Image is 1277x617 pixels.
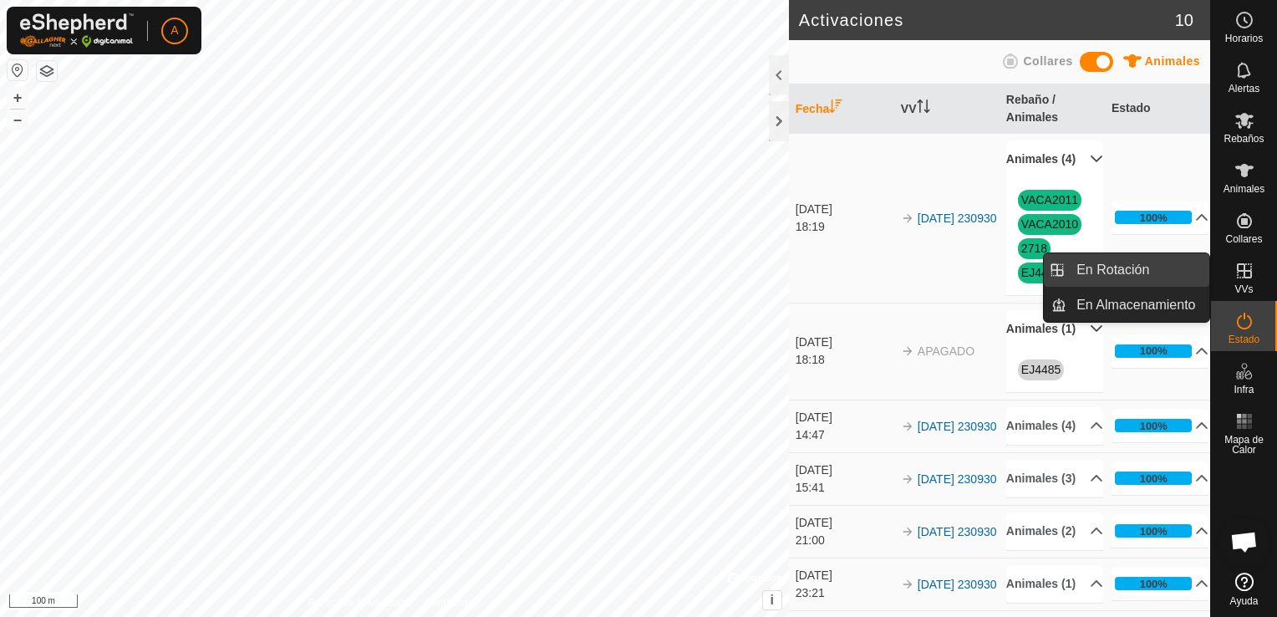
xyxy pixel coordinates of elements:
[1006,140,1103,178] p-accordion-header: Animales (4)
[1006,310,1103,348] p-accordion-header: Animales (1)
[1112,461,1209,495] p-accordion-header: 100%
[1021,363,1061,376] a: EJ4485
[1066,253,1209,287] a: En Rotación
[796,218,893,236] div: 18:19
[1006,178,1103,295] p-accordion-content: Animales (4)
[1066,288,1209,322] a: En Almacenamiento
[308,595,404,610] a: Política de Privacidad
[1229,84,1259,94] span: Alertas
[1112,201,1209,234] p-accordion-header: 100%
[1224,134,1264,144] span: Rebaños
[1140,471,1168,487] div: 100%
[1229,334,1259,344] span: Estado
[1225,33,1263,43] span: Horarios
[796,532,893,549] div: 21:00
[799,10,1175,30] h2: Activaciones
[1140,210,1168,226] div: 100%
[796,351,893,369] div: 18:18
[901,212,914,225] img: arrow
[8,88,28,108] button: +
[1112,334,1209,368] p-accordion-header: 100%
[796,584,893,602] div: 23:21
[918,212,997,225] a: [DATE] 230930
[1219,517,1269,567] div: Chat abierto
[1006,348,1103,392] p-accordion-content: Animales (1)
[1021,242,1047,255] a: 2718
[901,525,914,538] img: arrow
[796,426,893,444] div: 14:47
[901,420,914,433] img: arrow
[1115,472,1193,485] div: 100%
[1115,344,1193,358] div: 100%
[917,102,930,115] p-sorticon: Activar para ordenar
[1021,193,1078,207] a: VACA2011
[796,334,893,351] div: [DATE]
[1234,385,1254,395] span: Infra
[1006,407,1103,445] p-accordion-header: Animales (4)
[796,514,893,532] div: [DATE]
[796,461,893,479] div: [DATE]
[918,420,997,433] a: [DATE] 230930
[1105,84,1210,134] th: Estado
[1000,84,1105,134] th: Rebaño / Animales
[1140,523,1168,539] div: 100%
[1230,596,1259,606] span: Ayuda
[1140,576,1168,592] div: 100%
[829,102,842,115] p-sorticon: Activar para ordenar
[1211,566,1277,613] a: Ayuda
[1234,284,1253,294] span: VVs
[901,344,914,358] img: arrow
[1115,211,1193,224] div: 100%
[789,84,894,134] th: Fecha
[763,591,781,609] button: i
[1021,217,1078,231] a: VACA2010
[796,567,893,584] div: [DATE]
[918,344,974,358] span: APAGADO
[1076,295,1195,315] span: En Almacenamiento
[1175,8,1193,33] span: 10
[8,110,28,130] button: –
[1215,435,1273,455] span: Mapa de Calor
[8,60,28,80] button: Restablecer Mapa
[1006,565,1103,603] p-accordion-header: Animales (1)
[796,409,893,426] div: [DATE]
[1115,577,1193,590] div: 100%
[1224,184,1264,194] span: Animales
[1006,512,1103,550] p-accordion-header: Animales (2)
[1044,253,1209,287] li: En Rotación
[1225,234,1262,244] span: Collares
[1023,54,1072,68] span: Collares
[771,593,774,607] span: i
[1140,418,1168,434] div: 100%
[1006,460,1103,497] p-accordion-header: Animales (3)
[425,595,481,610] a: Contáctenos
[1145,54,1200,68] span: Animales
[901,578,914,591] img: arrow
[1112,514,1209,548] p-accordion-header: 100%
[1076,260,1149,280] span: En Rotación
[918,525,997,538] a: [DATE] 230930
[1112,409,1209,442] p-accordion-header: 100%
[901,472,914,486] img: arrow
[1112,567,1209,600] p-accordion-header: 100%
[918,472,997,486] a: [DATE] 230930
[20,13,134,48] img: Logo Gallagher
[1115,524,1193,538] div: 100%
[1021,266,1061,279] a: EJ4485
[894,84,1000,134] th: VV
[796,201,893,218] div: [DATE]
[170,22,178,39] span: A
[1115,419,1193,432] div: 100%
[37,61,57,81] button: Capas del Mapa
[1044,288,1209,322] li: En Almacenamiento
[796,479,893,497] div: 15:41
[1140,343,1168,359] div: 100%
[918,578,997,591] a: [DATE] 230930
